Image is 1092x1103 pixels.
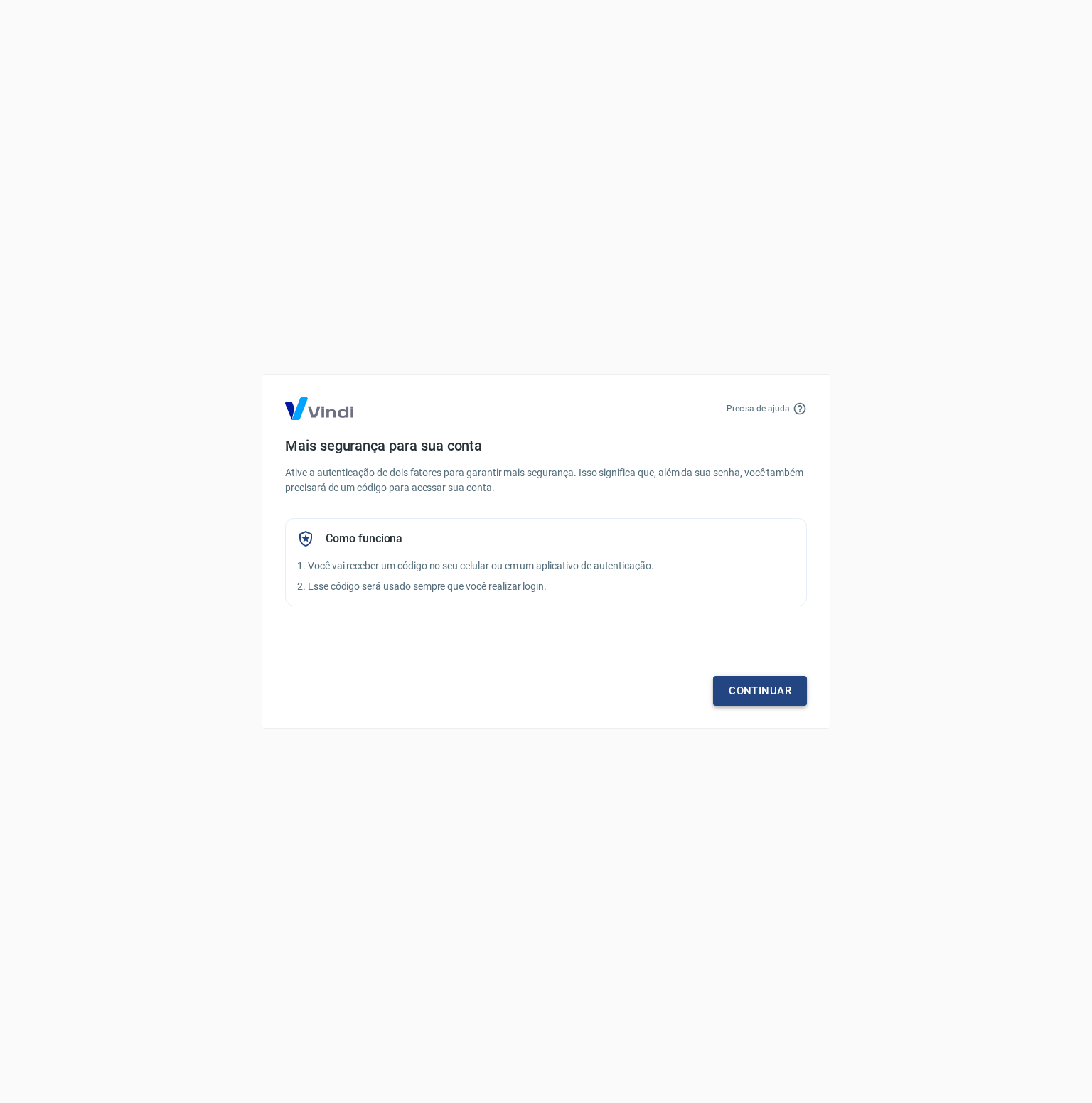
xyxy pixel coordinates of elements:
[326,532,402,546] h5: Como funciona
[713,676,807,706] a: Continuar
[297,559,795,574] p: 1. Você vai receber um código no seu celular ou em um aplicativo de autenticação.
[297,579,795,594] p: 2. Esse código será usado sempre que você realizar login.
[285,466,807,495] p: Ative a autenticação de dois fatores para garantir mais segurança. Isso significa que, além da su...
[285,397,353,420] img: Logo Vind
[727,402,790,415] p: Precisa de ajuda
[285,437,807,454] h4: Mais segurança para sua conta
